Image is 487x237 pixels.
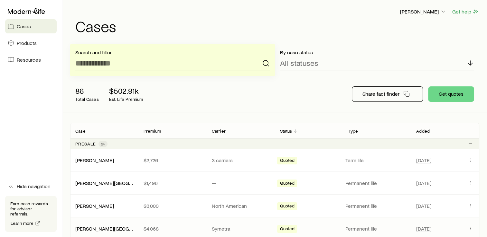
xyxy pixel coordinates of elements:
[10,201,52,216] p: Earn cash rewards for advisor referrals.
[75,225,133,232] div: [PERSON_NAME][GEOGRAPHIC_DATA]
[416,203,431,209] span: [DATE]
[17,57,41,63] span: Resources
[5,36,57,50] a: Products
[75,18,479,34] h1: Cases
[428,86,474,102] button: Get quotes
[75,203,114,209] a: [PERSON_NAME]
[280,158,295,164] span: Quoted
[212,180,270,186] p: —
[75,225,162,232] a: [PERSON_NAME][GEOGRAPHIC_DATA]
[75,49,270,56] p: Search and filter
[75,97,99,102] p: Total Cases
[75,203,114,209] div: [PERSON_NAME]
[348,128,358,134] p: Type
[416,157,431,163] span: [DATE]
[345,180,408,186] p: Permanent life
[362,91,399,97] p: Share fact finder
[101,141,105,146] span: 24
[212,225,270,232] p: Symetra
[416,225,431,232] span: [DATE]
[11,221,34,225] span: Learn more
[75,157,114,164] div: [PERSON_NAME]
[17,40,37,46] span: Products
[144,203,201,209] p: $3,000
[400,8,446,15] p: [PERSON_NAME]
[144,128,161,134] p: Premium
[75,180,133,187] div: [PERSON_NAME][GEOGRAPHIC_DATA]
[212,203,270,209] p: North American
[345,157,408,163] p: Term life
[5,19,57,33] a: Cases
[17,183,51,189] span: Hide navigation
[75,180,162,186] a: [PERSON_NAME][GEOGRAPHIC_DATA]
[75,86,99,95] p: 86
[352,86,423,102] button: Share fact finder
[400,8,447,16] button: [PERSON_NAME]
[416,128,430,134] p: Added
[144,180,201,186] p: $1,496
[212,157,270,163] p: 3 carriers
[280,226,295,233] span: Quoted
[75,141,96,146] p: Presale
[280,58,318,67] p: All statuses
[109,86,143,95] p: $502.91k
[452,8,479,15] button: Get help
[144,225,201,232] p: $4,068
[212,128,226,134] p: Carrier
[5,53,57,67] a: Resources
[75,157,114,163] a: [PERSON_NAME]
[5,196,57,232] div: Earn cash rewards for advisor referrals.Learn more
[280,203,295,210] span: Quoted
[109,97,143,102] p: Est. Life Premium
[280,180,295,187] span: Quoted
[416,180,431,186] span: [DATE]
[345,203,408,209] p: Permanent life
[144,157,201,163] p: $2,726
[280,49,474,56] p: By case status
[345,225,408,232] p: Permanent life
[280,128,292,134] p: Status
[75,128,86,134] p: Case
[17,23,31,30] span: Cases
[5,179,57,193] button: Hide navigation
